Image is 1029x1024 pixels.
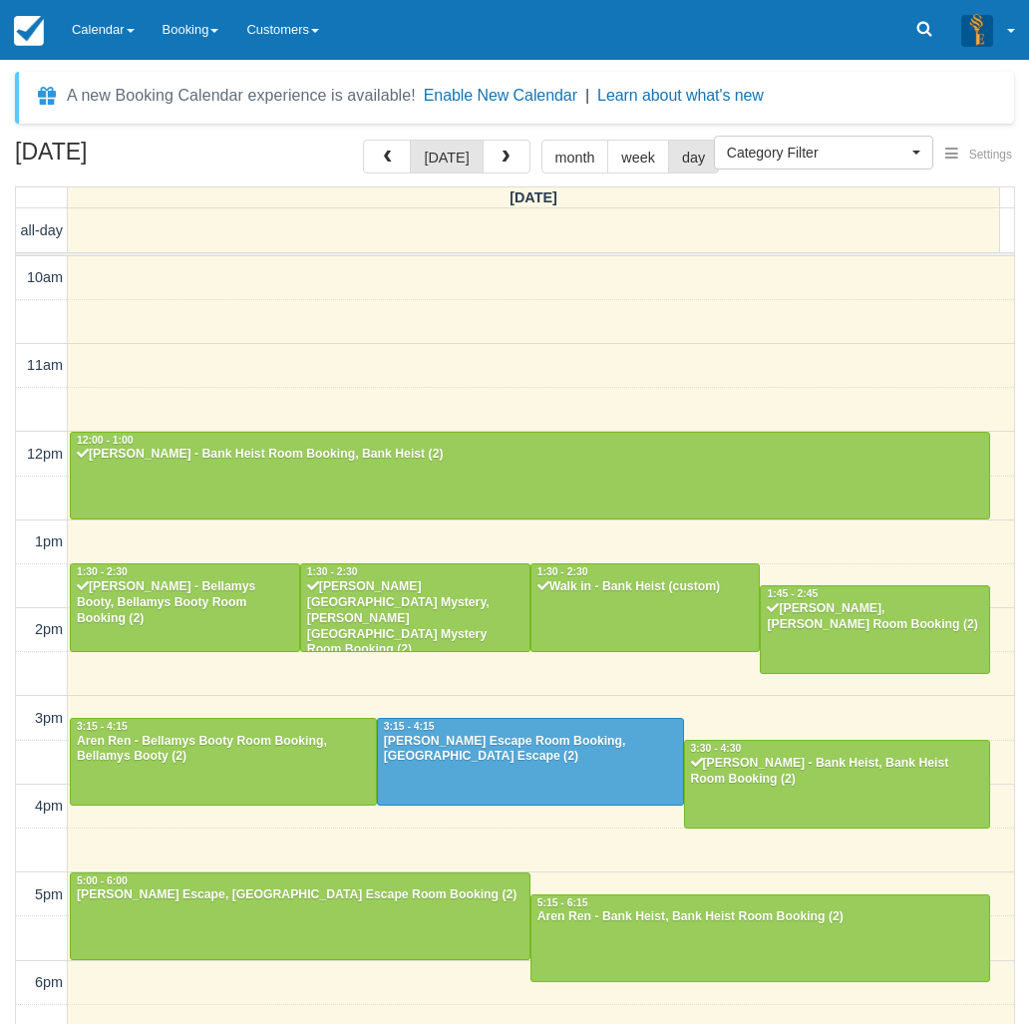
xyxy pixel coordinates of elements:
a: 12:00 - 1:00[PERSON_NAME] - Bank Heist Room Booking, Bank Heist (2) [70,432,990,519]
button: month [541,140,609,173]
span: | [585,87,589,104]
span: 3:15 - 4:15 [384,721,435,732]
button: [DATE] [410,140,483,173]
a: 3:30 - 4:30[PERSON_NAME] - Bank Heist, Bank Heist Room Booking (2) [684,740,991,828]
a: 5:15 - 6:15Aren Ren - Bank Heist, Bank Heist Room Booking (2) [530,894,991,982]
span: 5pm [35,886,63,902]
span: 5:15 - 6:15 [537,897,588,908]
span: 1:30 - 2:30 [77,566,128,577]
span: 6pm [35,974,63,990]
a: 5:00 - 6:00[PERSON_NAME] Escape, [GEOGRAPHIC_DATA] Escape Room Booking (2) [70,872,530,960]
div: Walk in - Bank Heist (custom) [536,579,755,595]
span: 3:15 - 4:15 [77,721,128,732]
span: 3:30 - 4:30 [691,743,742,754]
div: [PERSON_NAME] Escape, [GEOGRAPHIC_DATA] Escape Room Booking (2) [76,887,524,903]
span: 5:00 - 6:00 [77,875,128,886]
button: week [607,140,669,173]
span: 1pm [35,533,63,549]
span: 3pm [35,710,63,726]
span: Category Filter [727,143,907,163]
span: 1:30 - 2:30 [307,566,358,577]
div: [PERSON_NAME], [PERSON_NAME] Room Booking (2) [766,601,984,633]
span: Settings [969,148,1012,162]
span: 10am [27,269,63,285]
div: Aren Ren - Bank Heist, Bank Heist Room Booking (2) [536,909,985,925]
span: 12:00 - 1:00 [77,435,134,446]
span: 4pm [35,798,63,814]
div: [PERSON_NAME] Escape Room Booking, [GEOGRAPHIC_DATA] Escape (2) [383,734,678,766]
div: A new Booking Calendar experience is available! [67,84,416,108]
span: 11am [27,357,63,373]
img: checkfront-main-nav-mini-logo.png [14,16,44,46]
span: [DATE] [510,189,557,205]
a: 1:30 - 2:30Walk in - Bank Heist (custom) [530,563,761,651]
h2: [DATE] [15,140,267,176]
button: day [668,140,719,173]
div: [PERSON_NAME] - Bank Heist Room Booking, Bank Heist (2) [76,447,984,463]
a: 3:15 - 4:15Aren Ren - Bellamys Booty Room Booking, Bellamys Booty (2) [70,718,377,806]
span: 1:45 - 2:45 [767,588,818,599]
div: [PERSON_NAME] - Bellamys Booty, Bellamys Booty Room Booking (2) [76,579,294,627]
span: 12pm [27,446,63,462]
button: Enable New Calendar [424,86,577,106]
a: 1:45 - 2:45[PERSON_NAME], [PERSON_NAME] Room Booking (2) [760,585,990,673]
img: A3 [961,14,993,46]
button: Category Filter [714,136,933,170]
button: Settings [933,141,1024,170]
span: 2pm [35,621,63,637]
a: 1:30 - 2:30[PERSON_NAME] - Bellamys Booty, Bellamys Booty Room Booking (2) [70,563,300,651]
a: 1:30 - 2:30[PERSON_NAME][GEOGRAPHIC_DATA] Mystery, [PERSON_NAME][GEOGRAPHIC_DATA] Mystery Room Bo... [300,563,530,651]
div: [PERSON_NAME] - Bank Heist, Bank Heist Room Booking (2) [690,756,985,788]
span: all-day [21,222,63,238]
div: [PERSON_NAME][GEOGRAPHIC_DATA] Mystery, [PERSON_NAME][GEOGRAPHIC_DATA] Mystery Room Booking (2) [306,579,524,658]
div: Aren Ren - Bellamys Booty Room Booking, Bellamys Booty (2) [76,734,371,766]
a: Learn about what's new [597,87,764,104]
a: 3:15 - 4:15[PERSON_NAME] Escape Room Booking, [GEOGRAPHIC_DATA] Escape (2) [377,718,684,806]
span: 1:30 - 2:30 [537,566,588,577]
